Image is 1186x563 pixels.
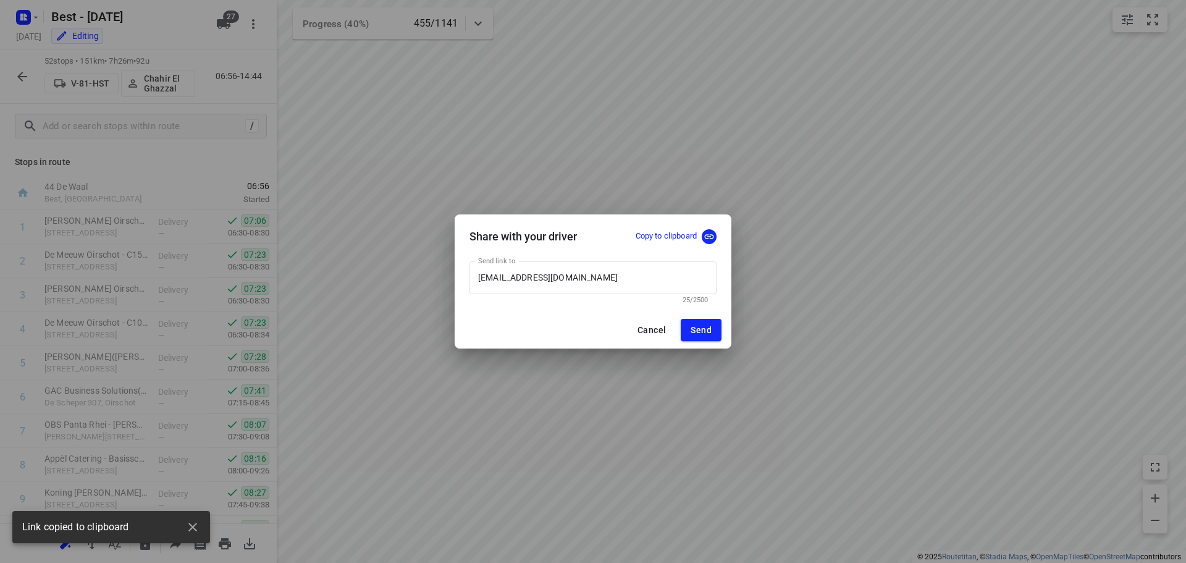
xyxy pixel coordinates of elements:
h5: Share with your driver [469,230,577,243]
p: Copy to clipboard [636,231,697,242]
span: 25/2500 [683,296,708,304]
button: Cancel [628,319,676,341]
span: Send [691,325,712,335]
span: Cancel [637,325,666,335]
input: Driver’s email address [469,261,717,295]
button: Send [681,319,721,341]
span: Link copied to clipboard [22,520,129,535]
